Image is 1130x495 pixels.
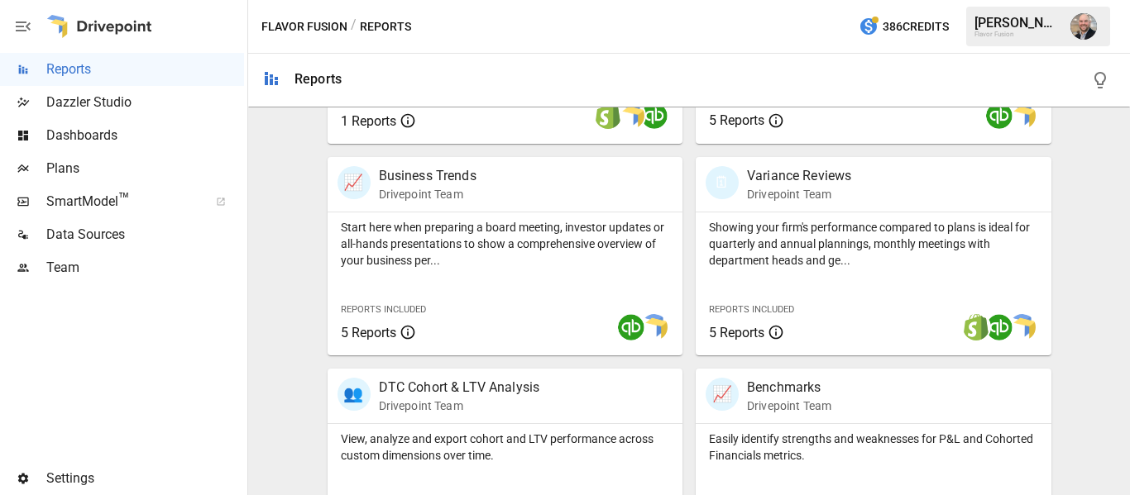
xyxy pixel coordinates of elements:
img: quickbooks [641,102,668,129]
span: Settings [46,469,244,488]
p: Easily identify strengths and weaknesses for P&L and Cohorted Financials metrics. [709,431,1038,464]
p: Business Trends [379,166,476,186]
span: ™ [118,189,130,210]
button: Dustin Jacobson [1061,3,1107,50]
span: 1 Reports [341,113,396,129]
span: Dazzler Studio [46,93,244,112]
div: [PERSON_NAME] [974,15,1061,31]
button: Flavor Fusion [261,17,347,37]
p: Showing your firm's performance compared to plans is ideal for quarterly and annual plannings, mo... [709,219,1038,269]
span: Reports Included [709,304,794,315]
span: Team [46,258,244,278]
div: 📈 [706,378,739,411]
span: SmartModel [46,192,198,212]
img: quickbooks [986,314,1013,340]
img: smart model [1009,314,1036,340]
span: Data Sources [46,225,244,245]
p: Drivepoint Team [379,186,476,202]
span: Reports [46,59,244,79]
span: Plans [46,159,244,178]
p: Variance Reviews [747,166,851,186]
span: Reports Included [341,304,426,315]
div: 📈 [338,166,371,199]
div: Flavor Fusion [974,31,1061,38]
div: / [351,17,357,37]
p: Start here when preparing a board meeting, investor updates or all-hands presentations to show a ... [341,219,670,269]
img: quickbooks [986,102,1013,129]
span: 5 Reports [709,325,764,340]
p: View, analyze and export cohort and LTV performance across custom dimensions over time. [341,431,670,464]
div: 🗓 [706,166,739,199]
span: 5 Reports [709,112,764,128]
img: Dustin Jacobson [1070,13,1097,40]
img: smart model [618,102,644,129]
p: Drivepoint Team [747,397,831,414]
p: Drivepoint Team [747,186,851,202]
span: 5 Reports [341,325,396,340]
p: Drivepoint Team [379,397,540,414]
span: 386 Credits [883,17,949,37]
div: Reports [294,71,342,87]
div: 👥 [338,378,371,411]
p: DTC Cohort & LTV Analysis [379,378,540,397]
p: Benchmarks [747,378,831,397]
img: shopify [963,314,989,340]
img: smart model [1009,102,1036,129]
img: smart model [641,314,668,340]
img: quickbooks [618,314,644,340]
button: 386Credits [852,12,955,42]
span: Dashboards [46,126,244,145]
img: shopify [595,102,621,129]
